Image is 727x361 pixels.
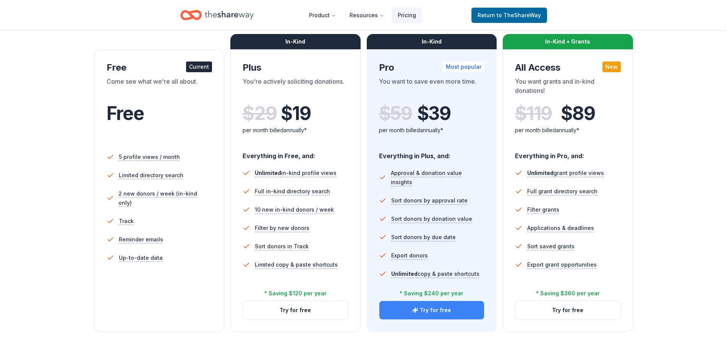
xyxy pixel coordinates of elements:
[527,187,597,196] span: Full grant directory search
[536,289,600,298] div: * Saving $360 per year
[602,62,621,72] div: New
[119,152,180,162] span: 5 profile views / month
[281,103,311,124] span: $ 19
[391,168,484,187] span: Approval & donation value insights
[391,233,456,242] span: Sort donors by due date
[264,289,327,298] div: * Saving $120 per year
[527,242,575,251] span: Sort saved grants
[186,62,212,72] div: Current
[119,171,183,180] span: Limited directory search
[107,102,144,125] span: Free
[515,126,621,135] div: per month billed annually*
[243,301,348,319] button: Try for free
[391,214,472,223] span: Sort donors by donation value
[119,217,134,226] span: Track
[230,34,361,49] div: In-Kind
[391,251,428,260] span: Export donors
[503,34,633,49] div: In-Kind + Grants
[471,8,547,23] a: Returnto TheShareWay
[367,34,497,49] div: In-Kind
[255,242,309,251] span: Sort donors in Track
[303,6,422,24] nav: Main
[180,6,254,24] a: Home
[255,260,338,269] span: Limited copy & paste shortcuts
[243,126,348,135] div: per month billed annually*
[243,62,348,74] div: Plus
[379,62,485,74] div: Pro
[515,77,621,98] div: You want grants and in-kind donations!
[391,196,468,205] span: Sort donors by approval rate
[527,223,594,233] span: Applications & deadlines
[107,77,212,98] div: Come see what we're all about.
[392,8,422,23] a: Pricing
[478,11,541,20] span: Return
[400,289,463,298] div: * Saving $240 per year
[497,12,541,18] span: to TheShareWay
[107,62,212,74] div: Free
[417,103,451,124] span: $ 39
[379,301,484,319] button: Try for free
[391,270,479,277] span: copy & paste shortcuts
[255,170,281,176] span: Unlimited
[119,235,163,244] span: Reminder emails
[255,205,334,214] span: 10 new in-kind donors / week
[243,77,348,98] div: You're actively soliciting donations.
[379,145,485,161] div: Everything in Plus, and:
[527,260,597,269] span: Export grant opportunities
[255,223,309,233] span: Filter by new donors
[255,187,330,196] span: Full in-kind directory search
[118,189,212,207] span: 2 new donors / week (in-kind only)
[527,205,559,214] span: Filter grants
[119,253,163,262] span: Up-to-date data
[515,145,621,161] div: Everything in Pro, and:
[515,62,621,74] div: All Access
[243,145,348,161] div: Everything in Free, and:
[303,8,342,23] button: Product
[515,301,620,319] button: Try for free
[527,170,604,176] span: grant profile views
[391,270,418,277] span: Unlimited
[561,103,595,124] span: $ 89
[379,77,485,98] div: You want to save even more time.
[255,170,337,176] span: in-kind profile views
[443,62,484,72] div: Most popular
[343,8,390,23] button: Resources
[527,170,554,176] span: Unlimited
[379,126,485,135] div: per month billed annually*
